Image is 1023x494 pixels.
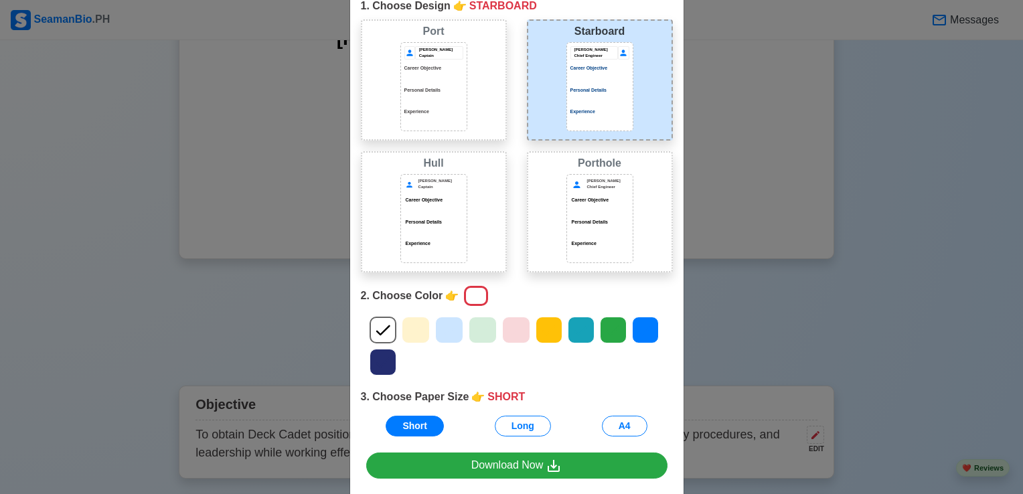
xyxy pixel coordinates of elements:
[404,240,463,248] p: Experience
[404,65,463,72] p: Career Objective
[570,65,629,72] p: Career Objective
[495,416,551,436] button: Long
[361,283,673,309] div: 2. Choose Color
[366,452,667,479] a: Download Now
[570,108,629,116] p: Experience
[418,178,463,184] p: [PERSON_NAME]
[386,416,444,436] button: Short
[570,87,629,94] p: Personal Details
[404,197,463,204] p: Career Objective
[574,53,618,59] p: Chief Engineer
[471,389,485,405] span: point
[531,155,669,171] div: Porthole
[365,23,503,39] div: Port
[602,416,647,436] button: A4
[404,87,463,94] p: Personal Details
[404,219,463,226] p: Personal Details
[587,184,629,190] p: Chief Engineer
[361,389,673,405] div: 3. Choose Paper Size
[570,197,629,204] div: Career Objective
[574,47,618,53] p: [PERSON_NAME]
[419,53,463,59] p: Captain
[587,178,629,184] p: [PERSON_NAME]
[570,240,629,248] div: Experience
[418,184,463,190] p: Captain
[487,389,525,405] span: SHORT
[471,457,562,474] div: Download Now
[419,47,463,53] p: [PERSON_NAME]
[365,155,503,171] div: Hull
[570,219,629,226] div: Personal Details
[445,288,459,304] span: point
[531,23,669,39] div: Starboard
[404,108,463,116] p: Experience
